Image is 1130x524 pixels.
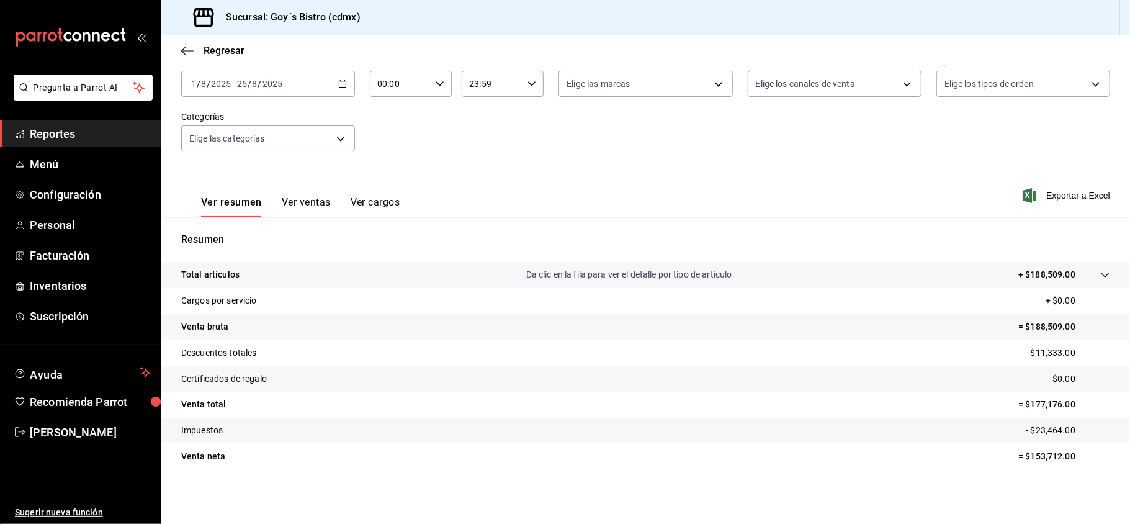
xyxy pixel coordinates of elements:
button: Regresar [181,45,244,56]
p: Venta total [181,398,226,411]
span: Elige las marcas [567,78,630,90]
p: Resumen [181,232,1110,247]
p: - $11,333.00 [1026,346,1110,359]
span: / [258,79,262,89]
span: Reportes [30,125,151,142]
span: Menú [30,156,151,173]
p: - $0.00 [1048,373,1110,386]
span: [PERSON_NAME] [30,424,151,441]
span: Pregunta a Parrot AI [34,81,133,94]
p: = $177,176.00 [1018,398,1110,411]
p: Total artículos [181,268,240,281]
button: Exportar a Excel [1025,188,1110,203]
input: -- [191,79,197,89]
span: Recomienda Parrot [30,394,151,410]
p: Da clic en la fila para ver el detalle por tipo de artículo [526,268,732,281]
input: ---- [262,79,283,89]
p: = $188,509.00 [1018,320,1110,333]
p: + $0.00 [1046,294,1110,307]
p: Descuentos totales [181,346,256,359]
label: Fecha [181,58,355,67]
div: navigation tabs [201,196,400,217]
label: Categorías [181,113,355,122]
span: Suscripción [30,308,151,325]
h3: Sucursal: Goy´s Bistro (cdmx) [216,10,361,25]
p: = $153,712.00 [1018,450,1110,463]
span: Personal [30,217,151,233]
p: Impuestos [181,424,223,437]
p: Certificados de regalo [181,373,267,386]
button: Ver resumen [201,196,262,217]
span: Inventarios [30,278,151,294]
span: Facturación [30,247,151,264]
span: Elige los tipos de orden [944,78,1034,90]
span: Regresar [204,45,244,56]
label: Hora inicio [370,58,452,67]
span: - [233,79,235,89]
span: / [197,79,200,89]
p: Cargos por servicio [181,294,257,307]
button: Ver cargos [351,196,400,217]
span: Ayuda [30,365,135,380]
span: / [248,79,251,89]
span: / [207,79,210,89]
input: -- [236,79,248,89]
span: Elige las categorías [189,132,265,145]
span: Sugerir nueva función [15,506,151,519]
p: Venta neta [181,450,225,463]
a: Pregunta a Parrot AI [9,90,153,103]
button: open_drawer_menu [137,32,146,42]
input: -- [200,79,207,89]
p: + $188,509.00 [1018,268,1075,281]
span: Elige los canales de venta [756,78,855,90]
label: Hora fin [462,58,544,67]
span: Configuración [30,186,151,203]
input: ---- [210,79,231,89]
input: -- [252,79,258,89]
button: Pregunta a Parrot AI [14,75,153,101]
p: Venta bruta [181,320,228,333]
p: - $23,464.00 [1026,424,1110,437]
button: Ver ventas [282,196,331,217]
